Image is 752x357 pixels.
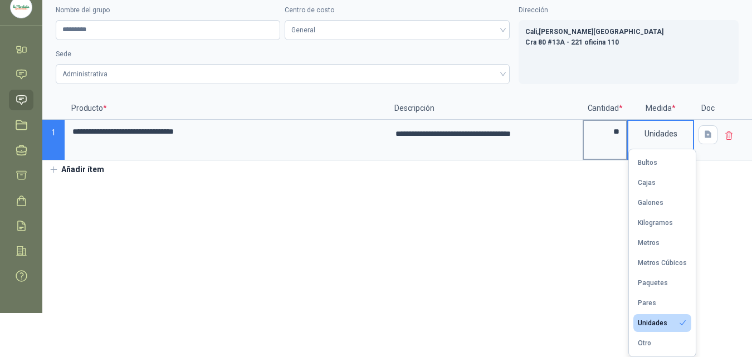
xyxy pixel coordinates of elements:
button: Unidades [633,314,691,332]
label: Centro de costo [285,5,509,16]
p: Medida [627,97,694,120]
button: Metros Cúbicos [633,254,691,272]
div: Unidades [638,319,667,327]
label: Nombre del grupo [56,5,280,16]
div: Metros Cúbicos [638,259,687,267]
div: Cajas [638,179,656,187]
div: Metros [638,239,660,247]
div: Otro [638,339,651,347]
div: Bultos [638,159,657,167]
span: General [291,22,502,38]
div: Unidades [628,121,693,146]
p: Producto [65,97,388,120]
p: Cra 80 #13A - 221 oficina 110 [525,37,732,48]
p: 1 [42,120,65,160]
div: Paquetes [638,279,668,287]
span: Administrativa [62,66,503,82]
p: Cali , [PERSON_NAME][GEOGRAPHIC_DATA] [525,27,732,37]
button: Pares [633,294,691,312]
div: Galones [638,199,663,207]
p: Descripción [388,97,583,120]
label: Dirección [519,5,739,16]
button: Paquetes [633,274,691,292]
button: Kilogramos [633,214,691,232]
button: Bultos [633,154,691,172]
p: Doc [694,97,722,120]
label: Sede [56,49,510,60]
div: Kilogramos [638,219,673,227]
div: Pares [638,299,656,307]
button: Añadir ítem [42,160,111,179]
p: Cantidad [583,97,627,120]
button: Galones [633,194,691,212]
button: Metros [633,234,691,252]
button: Cajas [633,174,691,192]
button: Otro [633,334,691,352]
